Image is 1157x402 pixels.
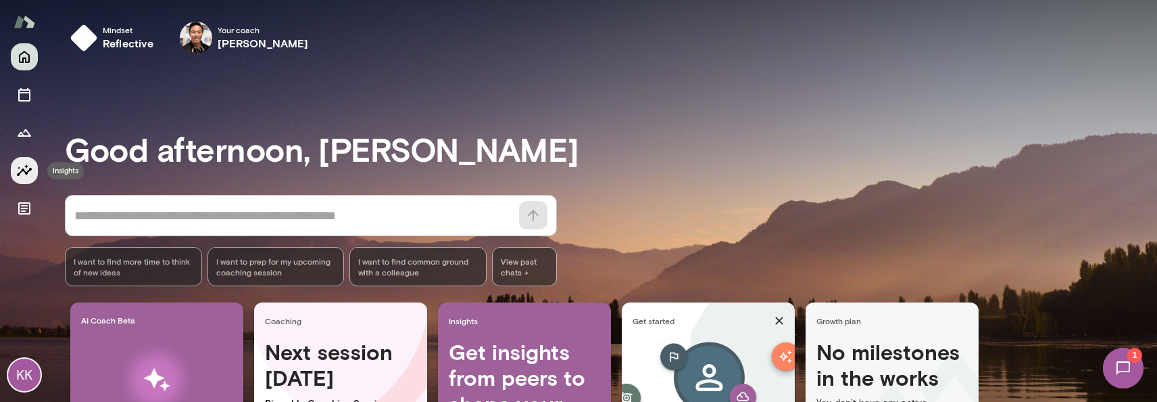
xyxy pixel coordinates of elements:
h6: [PERSON_NAME] [218,35,309,51]
button: Mindsetreflective [65,16,165,60]
span: AI Coach Beta [81,315,238,326]
img: Mento [14,9,35,35]
span: Insights [449,315,606,326]
span: Coaching [265,315,422,326]
div: I want to find common ground with a colleague [349,247,487,286]
span: Growth plan [816,315,973,326]
button: Sessions [11,81,38,108]
div: KK [8,359,41,391]
img: mindset [70,24,97,51]
button: Documents [11,195,38,222]
button: Growth Plan [11,119,38,146]
img: Albert Villarde [180,22,212,54]
span: Your coach [218,24,309,35]
span: I want to find more time to think of new ideas [74,256,193,277]
div: I want to find more time to think of new ideas [65,247,202,286]
div: Albert VillardeYour coach[PERSON_NAME] [170,16,318,60]
span: Get started [633,315,769,326]
h6: reflective [103,35,154,51]
button: Insights [11,157,38,184]
span: I want to prep for my upcoming coaching session [216,256,336,277]
h3: Good afternoon, [PERSON_NAME] [65,130,1157,168]
div: I want to prep for my upcoming coaching session [207,247,345,286]
span: Mindset [103,24,154,35]
button: Home [11,43,38,70]
span: I want to find common ground with a colleague [358,256,478,277]
div: Insights [47,162,84,179]
h4: Next session [DATE] [265,339,416,391]
h4: No milestones in the works [816,339,968,397]
span: View past chats -> [492,247,557,286]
